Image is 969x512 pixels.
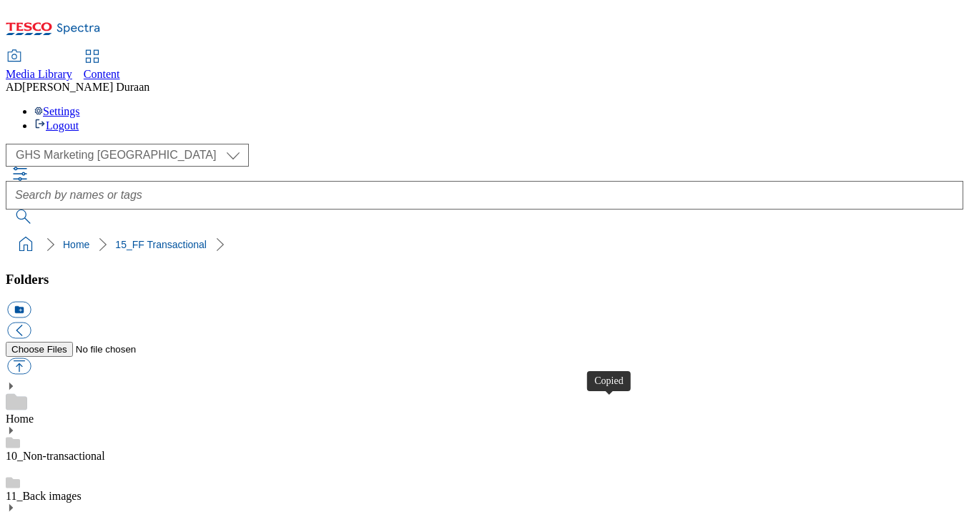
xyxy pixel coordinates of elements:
[6,450,105,462] a: 10_Non-transactional
[6,490,82,502] a: 11_Back images
[6,51,72,81] a: Media Library
[6,81,22,93] span: AD
[6,413,34,425] a: Home
[84,68,120,80] span: Content
[34,119,79,132] a: Logout
[14,233,37,256] a: home
[6,231,963,258] nav: breadcrumb
[6,272,963,287] h3: Folders
[6,68,72,80] span: Media Library
[22,81,149,93] span: [PERSON_NAME] Duraan
[84,51,120,81] a: Content
[115,239,207,250] a: 15_FF Transactional
[6,181,963,210] input: Search by names or tags
[63,239,89,250] a: Home
[34,105,80,117] a: Settings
